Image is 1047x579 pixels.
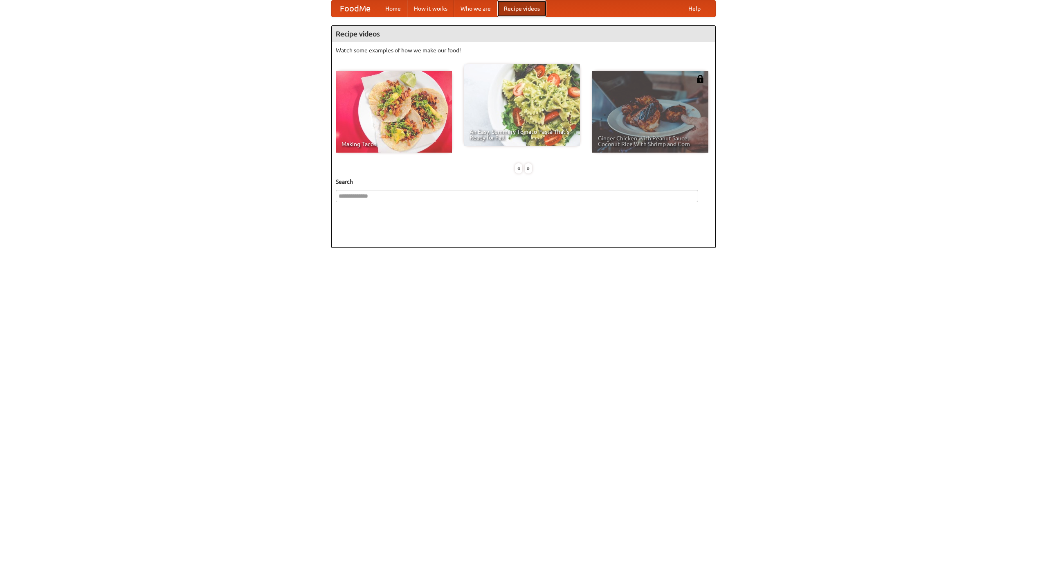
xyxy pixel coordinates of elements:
h5: Search [336,178,711,186]
a: Making Tacos [336,71,452,153]
a: FoodMe [332,0,379,17]
img: 483408.png [696,75,704,83]
div: » [525,163,532,173]
a: An Easy, Summery Tomato Pasta That's Ready for Fall [464,64,580,146]
span: Making Tacos [342,141,446,147]
a: How it works [407,0,454,17]
a: Recipe videos [497,0,546,17]
a: Who we are [454,0,497,17]
span: An Easy, Summery Tomato Pasta That's Ready for Fall [470,129,574,140]
p: Watch some examples of how we make our food! [336,46,711,54]
div: « [515,163,522,173]
a: Home [379,0,407,17]
a: Help [682,0,707,17]
h4: Recipe videos [332,26,715,42]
